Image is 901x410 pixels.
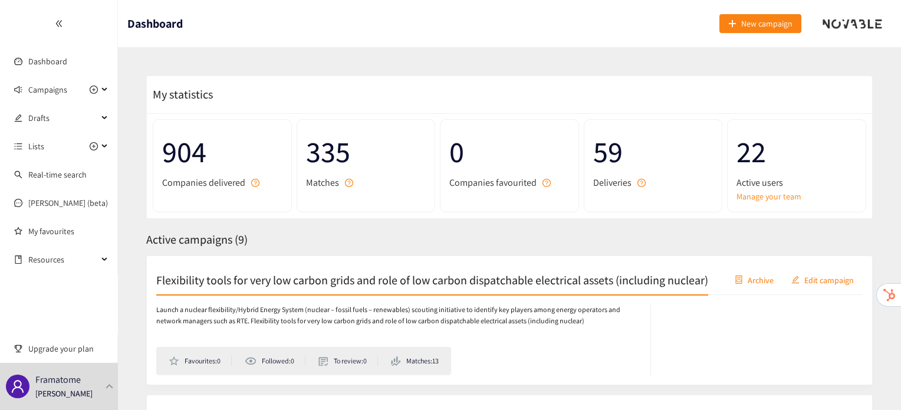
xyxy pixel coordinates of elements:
[791,275,800,285] span: edit
[593,129,713,175] span: 59
[306,129,426,175] span: 335
[449,175,537,190] span: Companies favourited
[11,379,25,393] span: user
[637,179,646,187] span: question-circle
[345,179,353,187] span: question-circle
[748,273,774,286] span: Archive
[156,271,708,288] h2: Flexibility tools for very low carbon grids and role of low carbon dispatchable electrical assets...
[28,169,87,180] a: Real-time search
[14,345,22,353] span: trophy
[55,19,63,28] span: double-left
[741,17,793,30] span: New campaign
[306,175,339,190] span: Matches
[146,255,873,385] a: Flexibility tools for very low carbon grids and role of low carbon dispatchable electrical assets...
[245,356,305,366] li: Followed: 0
[28,78,67,101] span: Campaigns
[842,353,901,410] iframe: Chat Widget
[736,129,857,175] span: 22
[146,232,248,247] span: Active campaigns ( 9 )
[735,275,743,285] span: container
[35,372,81,387] p: Framatome
[251,179,259,187] span: question-circle
[719,14,801,33] button: plusNew campaign
[542,179,551,187] span: question-circle
[28,56,67,67] a: Dashboard
[28,198,108,208] a: [PERSON_NAME] (beta)
[14,86,22,94] span: sound
[162,129,282,175] span: 904
[736,175,783,190] span: Active users
[28,248,98,271] span: Resources
[449,129,570,175] span: 0
[14,142,22,150] span: unordered-list
[318,356,378,366] li: To review: 0
[162,175,245,190] span: Companies delivered
[147,87,213,102] span: My statistics
[90,142,98,150] span: plus-circle
[726,270,782,289] button: containerArchive
[593,175,632,190] span: Deliveries
[35,387,93,400] p: [PERSON_NAME]
[804,273,854,286] span: Edit campaign
[736,190,857,203] a: Manage your team
[156,304,639,327] p: Launch a nuclear flexibility/Hybrid Energy System (nuclear – fossil fuels – renewables) scouting ...
[391,356,439,366] li: Matches: 13
[728,19,736,29] span: plus
[14,255,22,264] span: book
[28,219,108,243] a: My favourites
[28,106,98,130] span: Drafts
[28,135,44,158] span: Lists
[169,356,232,366] li: Favourites: 0
[90,86,98,94] span: plus-circle
[28,337,108,360] span: Upgrade your plan
[782,270,863,289] button: editEdit campaign
[14,114,22,122] span: edit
